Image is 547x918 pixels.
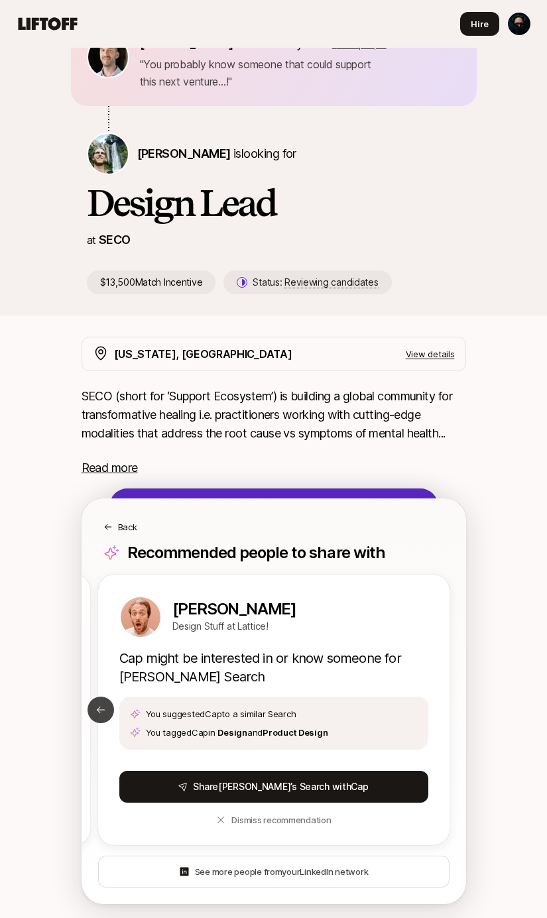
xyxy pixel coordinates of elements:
p: $13,500 Match Incentive [87,270,216,294]
a: [PERSON_NAME] [172,600,296,618]
span: Design [217,727,247,738]
span: Product Design [263,727,328,738]
p: SECO [99,231,131,249]
p: [US_STATE], [GEOGRAPHIC_DATA] [114,345,292,363]
button: Share[PERSON_NAME]’s Search withCap [119,771,428,803]
h1: Design Lead [87,183,461,223]
span: network [335,866,368,877]
span: You suggested Cap to a similar Search [146,707,296,720]
p: is looking for [137,144,296,163]
span: Reviewing candidates [284,276,378,288]
img: Randy Hunt [508,13,530,35]
img: 8047eaab_d5e9_45eb_bfe9_0d7996e1fcb7.jpg [121,597,160,637]
img: 023d175b_c578_411c_8928_0e969cf2b4b8.jfif [88,37,128,77]
span: See more people from LinkedIn [195,865,369,878]
p: Recommended people to share with [127,544,385,561]
p: SECO (short for ‘Support Ecosystem’) is building a global community for transformative healing i.... [82,387,466,443]
p: " You probably know someone that could support this next venture…! " [140,56,461,90]
button: See more people fromyourLinkedIn network [98,856,450,888]
button: Hire [460,12,499,36]
button: Dismiss recommendation [119,808,428,832]
p: Cap might be interested in or know someone for [PERSON_NAME] Search [119,649,428,686]
button: Randy Hunt [507,12,531,36]
p: at [87,231,96,249]
span: You tagged Cap in and [146,726,328,739]
img: Carter Cleveland [88,134,128,174]
span: Read more [82,461,138,475]
p: View details [406,347,455,361]
p: Design Stuff at Lattice! [172,618,296,634]
p: Back [118,520,137,534]
span: [PERSON_NAME] [137,146,231,160]
span: your [282,866,300,877]
p: Status: [253,274,378,290]
span: Hire [471,17,489,30]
